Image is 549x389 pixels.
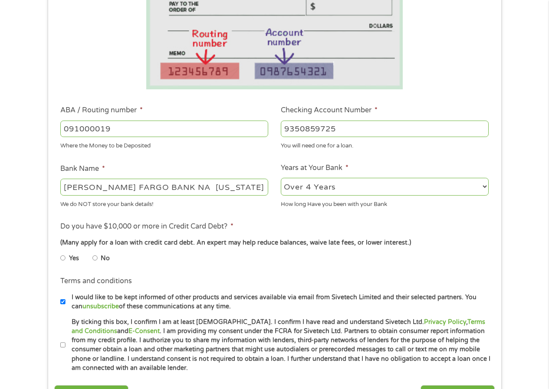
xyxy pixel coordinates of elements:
[60,164,105,173] label: Bank Name
[281,163,348,173] label: Years at Your Bank
[60,139,268,150] div: Where the Money to be Deposited
[66,293,491,311] label: I would like to be kept informed of other products and services available via email from Sivetech...
[60,121,268,137] input: 263177916
[60,277,132,286] label: Terms and conditions
[101,254,110,263] label: No
[60,238,488,248] div: (Many apply for a loan with credit card debt. An expert may help reduce balances, waive late fees...
[281,121,489,137] input: 345634636
[82,303,119,310] a: unsubscribe
[281,139,489,150] div: You will need one for a loan.
[281,106,378,115] label: Checking Account Number
[72,318,485,335] a: Terms and Conditions
[424,318,466,326] a: Privacy Policy
[128,327,160,335] a: E-Consent
[66,317,491,373] label: By ticking this box, I confirm I am at least [DEMOGRAPHIC_DATA]. I confirm I have read and unders...
[69,254,79,263] label: Yes
[281,197,489,209] div: How long Have you been with your Bank
[60,222,233,231] label: Do you have $10,000 or more in Credit Card Debt?
[60,106,143,115] label: ABA / Routing number
[60,197,268,209] div: We do NOT store your bank details!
